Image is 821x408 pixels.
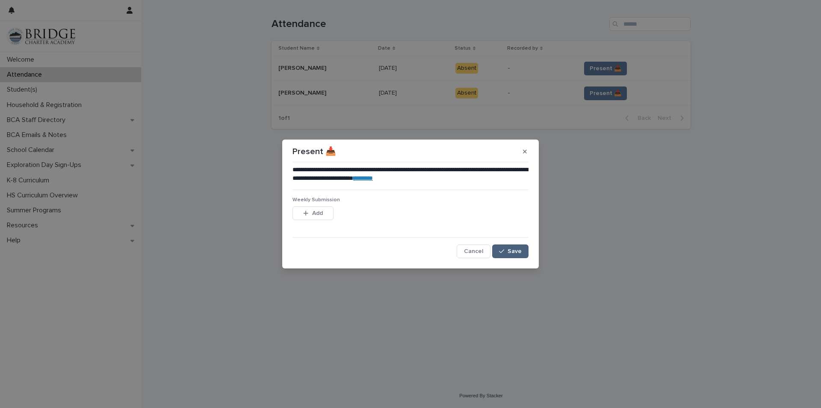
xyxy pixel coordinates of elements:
[312,210,323,216] span: Add
[508,248,522,254] span: Save
[292,197,340,203] span: Weekly Submission
[292,206,334,220] button: Add
[464,248,483,254] span: Cancel
[292,146,336,157] p: Present 📥
[492,244,529,258] button: Save
[457,244,490,258] button: Cancel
